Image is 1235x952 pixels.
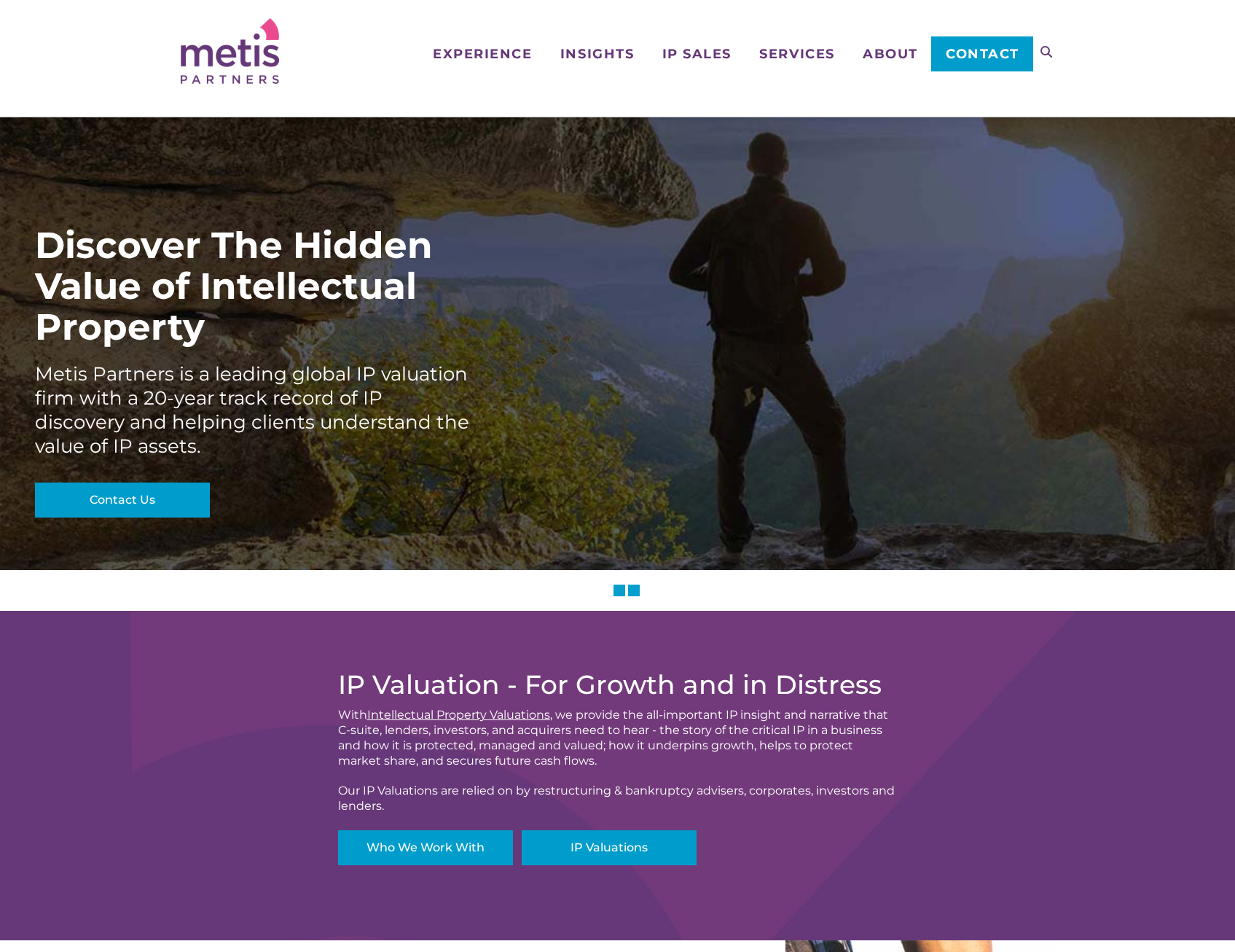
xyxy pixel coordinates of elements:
[35,362,472,459] div: Metis Partners is a leading global IP valuation firm with a 20-year track record of IP discovery ...
[338,669,898,700] h2: IP Valuation - For Growth and in Distress
[931,36,1032,71] a: Contact
[522,830,697,865] a: IP Valuations
[181,18,279,84] img: Metis Partners
[628,585,640,596] li: Slider Page 2
[338,783,898,814] div: Our IP Valuations are relied on by restructuring & bankruptcy advisers, corporates, investors and...
[560,47,634,61] span: Insights
[338,707,898,768] div: With , we provide the all-important IP insight and narrative that C-suite, lenders, investors, an...
[35,225,472,348] div: Discover The Hidden Value of Intellectual Property
[759,47,834,61] span: Services
[662,47,732,61] span: IP Sales
[433,47,532,61] span: Experience
[946,47,1019,61] span: Contact
[367,708,550,722] a: Intellectual Property Valuations
[35,483,210,518] a: Contact Us
[863,47,918,61] span: About
[338,830,513,865] a: Who We Work With
[613,585,625,596] li: Slider Page 1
